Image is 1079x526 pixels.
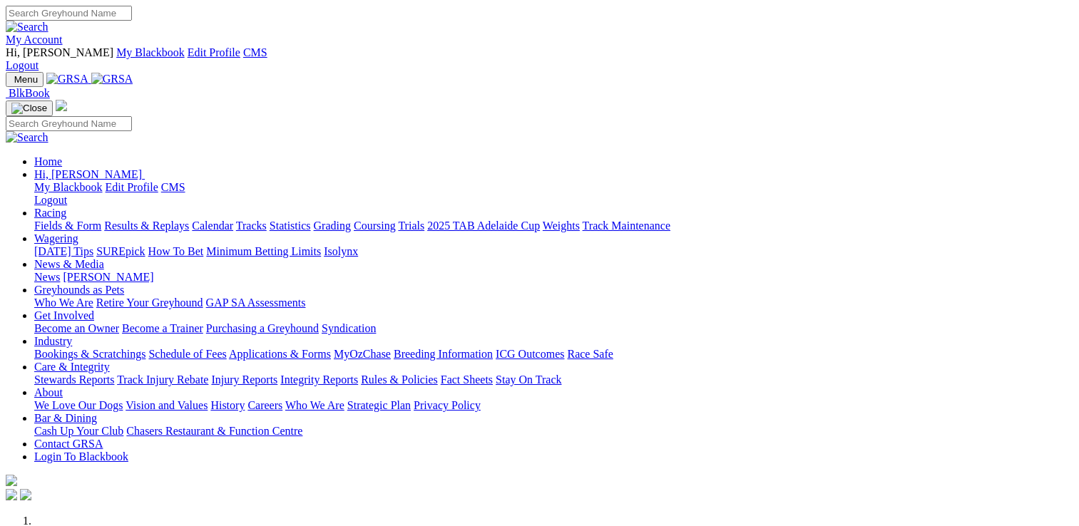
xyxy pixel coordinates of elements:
[96,296,203,309] a: Retire Your Greyhound
[34,348,145,360] a: Bookings & Scratchings
[314,220,351,232] a: Grading
[414,399,481,411] a: Privacy Policy
[34,450,128,463] a: Login To Blackbook
[11,103,47,114] img: Close
[206,245,321,257] a: Minimum Betting Limits
[361,373,438,386] a: Rules & Policies
[34,399,1073,412] div: About
[6,131,48,144] img: Search
[211,373,277,386] a: Injury Reports
[6,489,17,500] img: facebook.svg
[34,425,123,437] a: Cash Up Your Club
[161,181,185,193] a: CMS
[34,271,60,283] a: News
[34,438,103,450] a: Contact GRSA
[34,271,1073,284] div: News & Media
[34,181,103,193] a: My Blackbook
[285,399,344,411] a: Who We Are
[34,232,78,244] a: Wagering
[34,296,1073,309] div: Greyhounds as Pets
[148,348,226,360] a: Schedule of Fees
[91,73,133,86] img: GRSA
[567,348,613,360] a: Race Safe
[34,348,1073,361] div: Industry
[441,373,493,386] a: Fact Sheets
[34,220,1073,232] div: Racing
[126,425,302,437] a: Chasers Restaurant & Function Centre
[210,399,245,411] a: History
[34,168,145,180] a: Hi, [PERSON_NAME]
[56,100,67,111] img: logo-grsa-white.png
[243,46,267,58] a: CMS
[6,87,50,99] a: BlkBook
[63,271,153,283] a: [PERSON_NAME]
[6,33,63,46] a: My Account
[34,155,62,167] a: Home
[34,373,1073,386] div: Care & Integrity
[34,245,93,257] a: [DATE] Tips
[6,46,1073,72] div: My Account
[34,322,1073,335] div: Get Involved
[34,335,72,347] a: Industry
[34,322,119,334] a: Become an Owner
[270,220,311,232] a: Statistics
[34,207,66,219] a: Racing
[122,322,203,334] a: Become a Trainer
[322,322,376,334] a: Syndication
[543,220,580,232] a: Weights
[34,425,1073,438] div: Bar & Dining
[206,296,306,309] a: GAP SA Assessments
[96,245,145,257] a: SUREpick
[34,181,1073,207] div: Hi, [PERSON_NAME]
[236,220,267,232] a: Tracks
[34,361,110,373] a: Care & Integrity
[34,245,1073,258] div: Wagering
[9,87,50,99] span: BlkBook
[206,322,319,334] a: Purchasing a Greyhound
[6,21,48,33] img: Search
[34,309,94,321] a: Get Involved
[347,399,411,411] a: Strategic Plan
[188,46,240,58] a: Edit Profile
[116,46,185,58] a: My Blackbook
[14,74,38,85] span: Menu
[398,220,424,232] a: Trials
[427,220,540,232] a: 2025 TAB Adelaide Cup
[6,116,132,131] input: Search
[34,168,142,180] span: Hi, [PERSON_NAME]
[34,194,67,206] a: Logout
[6,46,113,58] span: Hi, [PERSON_NAME]
[354,220,396,232] a: Coursing
[324,245,358,257] a: Isolynx
[583,220,670,232] a: Track Maintenance
[496,348,564,360] a: ICG Outcomes
[126,399,208,411] a: Vision and Values
[334,348,391,360] a: MyOzChase
[394,348,493,360] a: Breeding Information
[34,412,97,424] a: Bar & Dining
[34,220,101,232] a: Fields & Form
[34,373,114,386] a: Stewards Reports
[34,284,124,296] a: Greyhounds as Pets
[34,399,123,411] a: We Love Our Dogs
[6,72,44,87] button: Toggle navigation
[229,348,331,360] a: Applications & Forms
[34,296,93,309] a: Who We Are
[6,475,17,486] img: logo-grsa-white.png
[34,258,104,270] a: News & Media
[247,399,282,411] a: Careers
[280,373,358,386] a: Integrity Reports
[6,59,39,71] a: Logout
[46,73,88,86] img: GRSA
[117,373,208,386] a: Track Injury Rebate
[496,373,561,386] a: Stay On Track
[6,100,53,116] button: Toggle navigation
[6,6,132,21] input: Search
[34,386,63,398] a: About
[20,489,31,500] img: twitter.svg
[106,181,158,193] a: Edit Profile
[192,220,233,232] a: Calendar
[148,245,204,257] a: How To Bet
[104,220,189,232] a: Results & Replays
